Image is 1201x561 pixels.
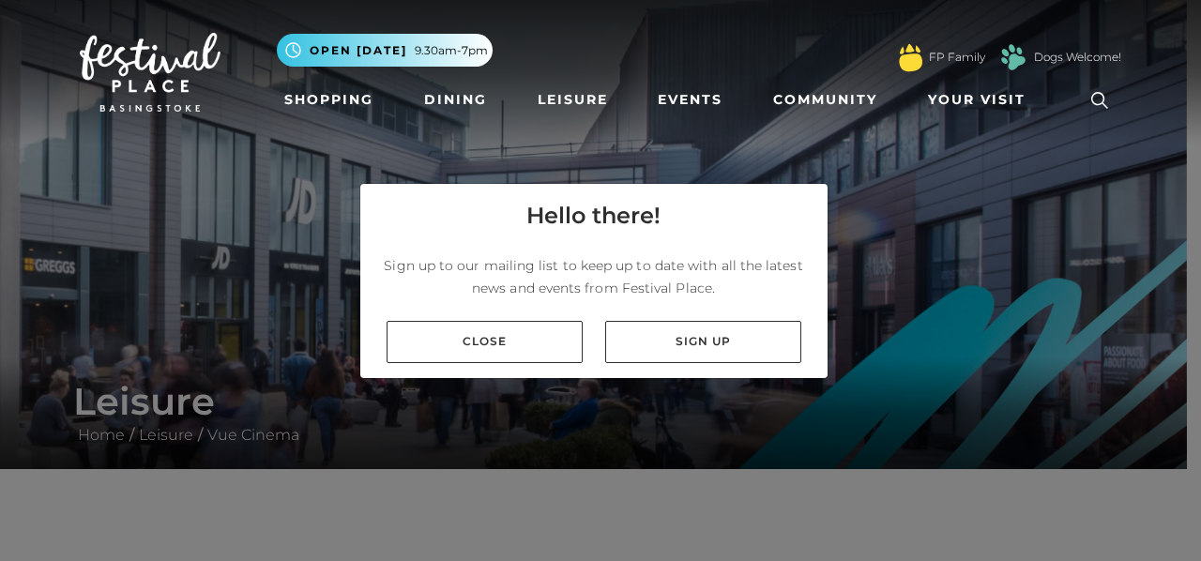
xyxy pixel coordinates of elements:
a: FP Family [929,49,985,66]
a: Sign up [605,321,801,363]
a: Close [387,321,583,363]
a: Leisure [530,83,616,117]
img: Festival Place Logo [80,33,220,112]
a: Shopping [277,83,381,117]
a: Community [766,83,885,117]
span: Your Visit [928,90,1026,110]
span: Open [DATE] [310,42,407,59]
button: Open [DATE] 9.30am-7pm [277,34,493,67]
a: Events [650,83,730,117]
p: Sign up to our mailing list to keep up to date with all the latest news and events from Festival ... [375,254,813,299]
h4: Hello there! [526,199,661,233]
span: 9.30am-7pm [415,42,488,59]
a: Dining [417,83,494,117]
a: Dogs Welcome! [1034,49,1121,66]
a: Your Visit [920,83,1042,117]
